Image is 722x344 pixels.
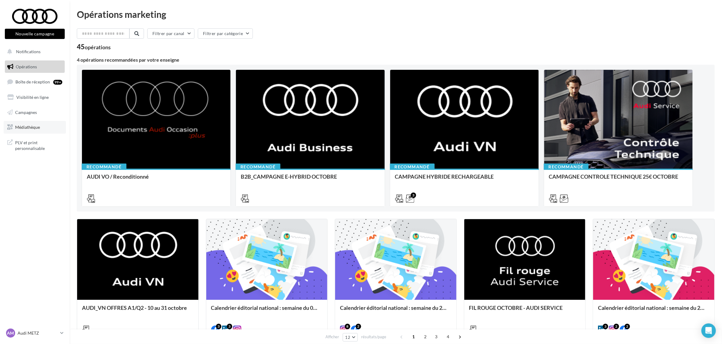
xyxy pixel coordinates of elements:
[147,28,194,39] button: Filtrer par canal
[625,324,630,329] div: 2
[77,10,715,19] div: Opérations marketing
[356,324,361,329] div: 2
[549,174,688,186] div: CAMPAGNE CONTROLE TECHNIQUE 25€ OCTOBRE
[390,164,435,170] div: Recommandé
[4,121,66,134] a: Médiathèque
[82,164,126,170] div: Recommandé
[15,125,40,130] span: Médiathèque
[4,136,66,154] a: PLV et print personnalisable
[469,305,581,317] div: FIL ROUGE OCTOBRE - AUDI SERVICE
[409,332,418,342] span: 1
[701,323,716,338] div: Open Intercom Messenger
[236,164,280,170] div: Recommandé
[431,332,441,342] span: 3
[5,29,65,39] button: Nouvelle campagne
[603,324,608,329] div: 3
[345,335,351,340] span: 12
[85,44,111,50] div: opérations
[4,75,66,88] a: Boîte de réception99+
[7,330,14,336] span: AM
[4,91,66,104] a: Visibilité en ligne
[345,324,350,329] div: 8
[420,332,430,342] span: 2
[614,324,619,329] div: 2
[395,174,534,186] div: CAMPAGNE HYBRIDE RECHARGEABLE
[227,324,232,329] div: 3
[77,44,111,50] div: 45
[326,334,339,340] span: Afficher
[198,28,253,39] button: Filtrer par catégorie
[4,60,66,73] a: Opérations
[18,330,58,336] p: Audi METZ
[53,80,62,85] div: 99+
[77,57,715,62] div: 4 opérations recommandées par votre enseigne
[16,95,49,100] span: Visibilité en ligne
[4,106,66,119] a: Campagnes
[16,49,41,54] span: Notifications
[5,327,65,339] a: AM Audi METZ
[361,334,386,340] span: résultats/page
[15,109,37,115] span: Campagnes
[343,333,358,342] button: 12
[82,305,194,317] div: AUDI_VN OFFRES A1/Q2 - 10 au 31 octobre
[340,305,452,317] div: Calendrier éditorial national : semaine du 29.09 au 05.10
[411,193,416,198] div: 3
[15,79,50,84] span: Boîte de réception
[241,174,380,186] div: B2B_CAMPAGNE E-HYBRID OCTOBRE
[211,305,323,317] div: Calendrier éditorial national : semaine du 06.10 au 12.10
[443,332,453,342] span: 4
[216,324,221,329] div: 3
[15,138,62,151] span: PLV et print personnalisable
[598,305,710,317] div: Calendrier éditorial national : semaine du 22.09 au 28.09
[4,45,64,58] button: Notifications
[87,174,226,186] div: AUDI VO / Reconditionné
[544,164,589,170] div: Recommandé
[16,64,37,69] span: Opérations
